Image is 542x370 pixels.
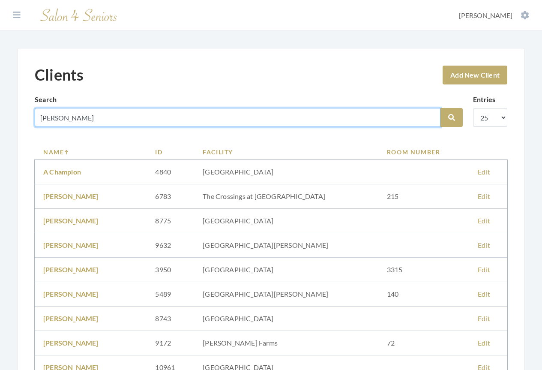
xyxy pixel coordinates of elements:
[43,192,99,200] a: [PERSON_NAME]
[194,331,378,355] td: [PERSON_NAME] Farms
[147,184,194,209] td: 6783
[478,192,490,200] a: Edit
[443,66,507,84] a: Add New Client
[456,11,532,20] button: [PERSON_NAME]
[378,282,469,307] td: 140
[147,331,194,355] td: 9172
[147,307,194,331] td: 8743
[194,282,378,307] td: [GEOGRAPHIC_DATA][PERSON_NAME]
[43,217,99,225] a: [PERSON_NAME]
[478,314,490,322] a: Edit
[478,265,490,274] a: Edit
[36,5,122,25] img: Salon 4 Seniors
[35,94,57,105] label: Search
[147,282,194,307] td: 5489
[387,147,461,156] a: Room Number
[147,258,194,282] td: 3950
[43,314,99,322] a: [PERSON_NAME]
[43,168,81,176] a: A Champion
[43,241,99,249] a: [PERSON_NAME]
[473,94,495,105] label: Entries
[147,233,194,258] td: 9632
[194,307,378,331] td: [GEOGRAPHIC_DATA]
[155,147,186,156] a: ID
[194,209,378,233] td: [GEOGRAPHIC_DATA]
[43,339,99,347] a: [PERSON_NAME]
[194,233,378,258] td: [GEOGRAPHIC_DATA][PERSON_NAME]
[43,290,99,298] a: [PERSON_NAME]
[194,258,378,282] td: [GEOGRAPHIC_DATA]
[194,184,378,209] td: The Crossings at [GEOGRAPHIC_DATA]
[478,339,490,347] a: Edit
[203,147,370,156] a: Facility
[478,241,490,249] a: Edit
[459,11,512,19] span: [PERSON_NAME]
[147,160,194,184] td: 4840
[147,209,194,233] td: 8775
[478,168,490,176] a: Edit
[378,258,469,282] td: 3315
[35,66,84,84] h1: Clients
[194,160,378,184] td: [GEOGRAPHIC_DATA]
[378,331,469,355] td: 72
[478,217,490,225] a: Edit
[478,290,490,298] a: Edit
[378,184,469,209] td: 215
[43,147,138,156] a: Name
[43,265,99,274] a: [PERSON_NAME]
[35,108,440,127] input: Search by name, facility or room number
